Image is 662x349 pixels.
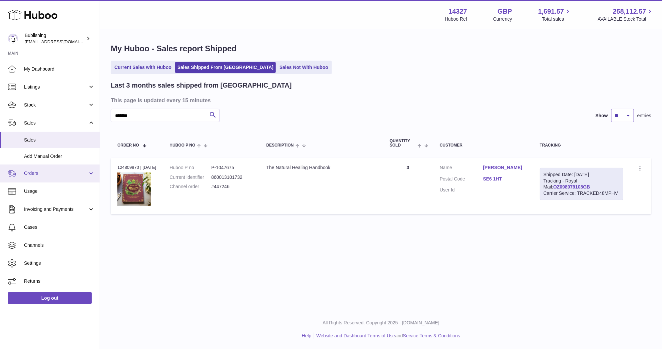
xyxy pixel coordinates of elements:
[498,7,512,16] strong: GBP
[8,292,92,304] a: Log out
[538,7,564,16] span: 1,691.57
[24,224,95,230] span: Cases
[24,153,95,160] span: Add Manual Order
[483,165,527,171] a: [PERSON_NAME]
[403,333,460,338] a: Service Terms & Conditions
[277,62,330,73] a: Sales Not With Huboo
[170,165,211,171] dt: Huboo P no
[211,165,253,171] dd: P-1047675
[211,183,253,190] dd: #447246
[170,143,195,148] span: Huboo P no
[111,81,292,90] h2: Last 3 months sales shipped from [GEOGRAPHIC_DATA]
[440,143,527,148] div: Customer
[390,139,416,148] span: Quantity Sold
[449,7,467,16] strong: 14327
[117,173,151,206] img: 1749741825.png
[117,143,139,148] span: Order No
[175,62,276,73] a: Sales Shipped From [GEOGRAPHIC_DATA]
[316,333,395,338] a: Website and Dashboard Terms of Use
[8,34,18,44] img: maricar@bublishing.com
[24,206,88,212] span: Invoicing and Payments
[170,174,211,180] dt: Current identifier
[105,320,657,326] p: All Rights Reserved. Copyright 2025 - [DOMAIN_NAME]
[613,7,646,16] span: 258,112.57
[302,333,311,338] a: Help
[24,137,95,143] span: Sales
[544,172,620,178] div: Shipped Date: [DATE]
[24,102,88,108] span: Stock
[440,176,483,184] dt: Postal Code
[24,170,88,176] span: Orders
[540,168,623,200] div: Tracking - Royal Mail:
[24,120,88,126] span: Sales
[598,16,654,22] span: AVAILABLE Stock Total
[25,32,85,45] div: Bublishing
[266,143,294,148] span: Description
[542,16,572,22] span: Total sales
[24,260,95,266] span: Settings
[170,183,211,190] dt: Channel order
[598,7,654,22] a: 258,112.57 AVAILABLE Stock Total
[111,43,651,54] h1: My Huboo - Sales report Shipped
[211,174,253,180] dd: 860013101732
[314,333,460,339] li: and
[266,165,377,171] div: The Natural Healing Handbook
[24,278,95,284] span: Returns
[24,66,95,72] span: My Dashboard
[483,176,527,182] a: SE6 1HT
[24,84,88,90] span: Listings
[111,97,650,104] h3: This page is updated every 15 minutes
[440,187,483,193] dt: User Id
[596,113,608,119] label: Show
[117,165,156,171] div: 124809870 | [DATE]
[553,184,590,189] a: OZ098979108GB
[25,39,98,44] span: [EMAIL_ADDRESS][DOMAIN_NAME]
[445,16,467,22] div: Huboo Ref
[540,143,623,148] div: Tracking
[24,188,95,194] span: Usage
[112,62,174,73] a: Current Sales with Huboo
[24,242,95,248] span: Channels
[440,165,483,173] dt: Name
[383,158,433,214] td: 3
[538,7,572,22] a: 1,691.57 Total sales
[637,113,651,119] span: entries
[544,190,620,196] div: Carrier Service: TRACKED48MPHV
[493,16,512,22] div: Currency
